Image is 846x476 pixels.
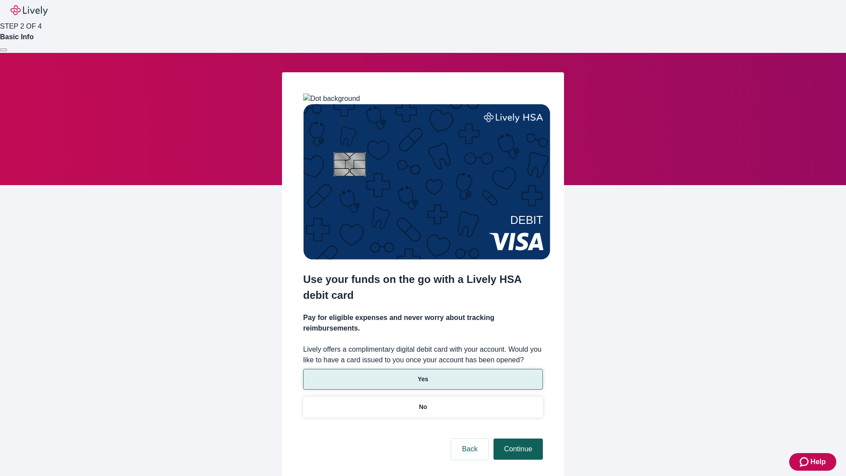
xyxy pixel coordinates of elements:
[303,312,543,334] h4: Pay for eligible expenses and never worry about tracking reimbursements.
[303,104,550,260] img: Debit card
[789,453,836,471] button: Zendesk support iconHelp
[810,457,826,467] span: Help
[303,344,543,365] label: Lively offers a complimentary digital debit card with your account. Would you like to have a card...
[303,93,360,104] img: Dot background
[451,439,488,460] button: Back
[419,402,427,412] p: No
[303,271,543,303] h2: Use your funds on the go with a Lively HSA debit card
[303,397,543,417] button: No
[11,5,48,16] img: Lively
[493,439,543,460] button: Continue
[303,369,543,390] button: Yes
[800,457,810,467] svg: Zendesk support icon
[418,375,428,384] p: Yes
